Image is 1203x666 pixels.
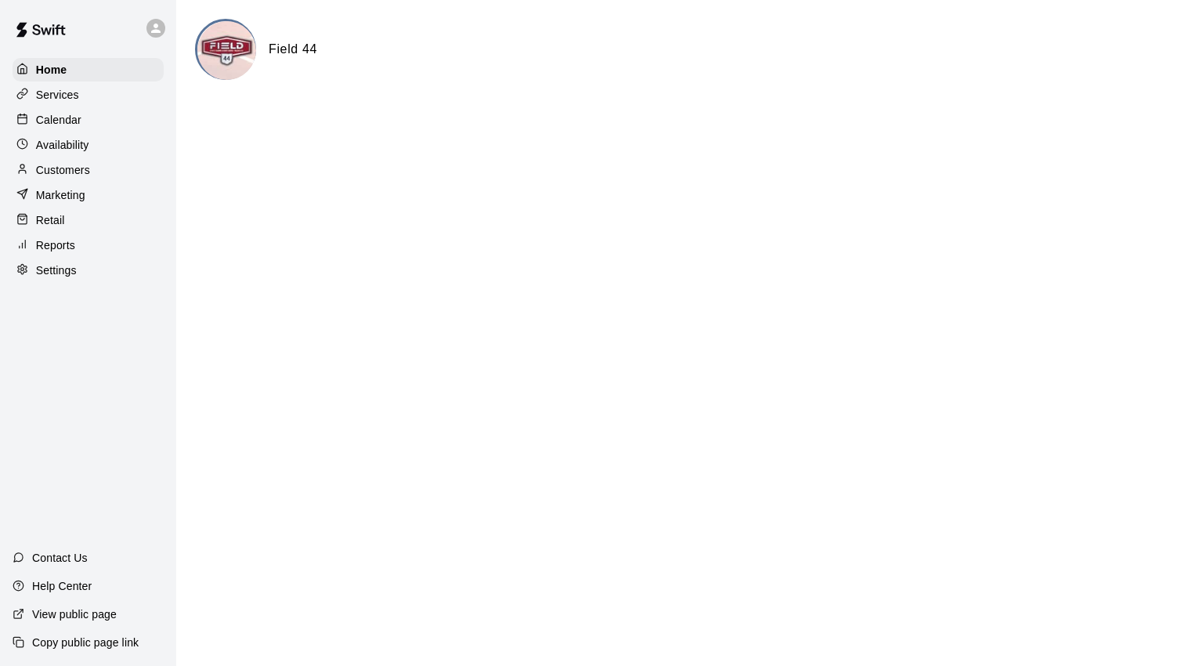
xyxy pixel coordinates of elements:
p: Home [36,62,67,78]
a: Settings [13,259,164,282]
img: Field 44 logo [197,21,256,80]
p: Availability [36,137,89,153]
p: Services [36,87,79,103]
p: Help Center [32,578,92,594]
a: Services [13,83,164,107]
p: Reports [36,237,75,253]
a: Retail [13,208,164,232]
p: View public page [32,606,117,622]
p: Settings [36,262,77,278]
h6: Field 44 [269,39,317,60]
a: Availability [13,133,164,157]
a: Marketing [13,183,164,207]
a: Home [13,58,164,81]
a: Customers [13,158,164,182]
a: Calendar [13,108,164,132]
p: Calendar [36,112,81,128]
a: Reports [13,233,164,257]
p: Customers [36,162,90,178]
p: Copy public page link [32,635,139,650]
p: Marketing [36,187,85,203]
p: Retail [36,212,65,228]
p: Contact Us [32,550,88,566]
